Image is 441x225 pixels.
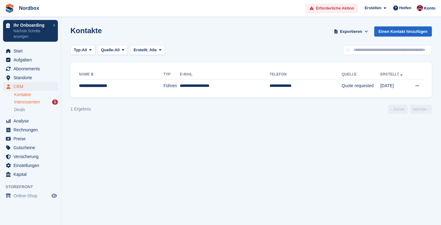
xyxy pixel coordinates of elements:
a: menu [3,126,58,134]
span: Aufgaben [13,56,50,64]
span: Online-Shop [13,192,50,200]
a: menu [3,64,58,73]
span: Start [13,47,50,55]
p: Nächste Schritte anzeigen [13,28,50,39]
button: Quelle: All [98,45,128,55]
span: All [82,47,87,53]
a: menu [3,82,58,91]
span: Helfen [399,5,412,11]
button: Typ: All [70,45,95,55]
td: Quote requested [342,80,380,92]
a: menu [3,117,58,125]
td: Führen [164,80,180,92]
a: Erstellt [380,72,404,76]
th: Telefon [269,70,342,80]
a: menu [3,134,58,143]
span: Alle [149,48,157,52]
a: Nordbox [17,3,42,13]
a: Speisekarte [3,192,58,200]
a: menu [3,56,58,64]
a: menu [3,152,58,161]
span: Erstellen [364,5,381,11]
span: Konto [424,5,435,11]
span: Standorte [13,73,50,82]
th: E-Mail [180,70,269,80]
span: Exportieren [340,29,362,35]
a: Interessenten 1 [14,99,58,105]
img: stora-icon-8386f47178a22dfd0bd8f6a31ec36ba5ce8667c1dd55bd0f319d3a0aa187defe.svg [5,4,14,13]
th: Quelle [342,70,380,80]
div: 1 Ergebnis [70,106,91,112]
span: CRM [13,82,50,91]
span: Storefront [6,184,61,190]
div: 1 [52,99,58,105]
span: Kapital [13,170,50,179]
a: Vorschau-Shop [51,192,58,200]
span: Erstellt: [134,48,148,52]
span: Rechnungen [13,126,50,134]
span: All [115,47,120,53]
a: Deals [14,107,58,113]
span: Quelle: [101,47,115,53]
a: Kontakte [14,92,58,98]
a: menu [3,143,58,152]
button: Erstellt: Alle [130,45,165,55]
span: Preise [13,134,50,143]
span: Deals [14,107,25,113]
span: Analyse [13,117,50,125]
img: Matheo Damaschke [417,5,423,11]
span: Einstellungen [13,161,50,170]
a: Nächste [410,105,432,114]
th: Typ [164,70,180,80]
a: Erforderliche Aktion [306,3,358,14]
span: Interessenten [14,99,40,105]
h1: Kontakte [70,26,102,35]
p: Ihr Onboarding [13,23,50,27]
span: Versicherung [13,152,50,161]
button: Exportieren [333,26,369,37]
a: menu [3,73,58,82]
span: Erforderliche Aktion [316,5,354,11]
a: Name [79,72,95,76]
a: Ihr Onboarding Nächste Schritte anzeigen [3,20,58,42]
a: Einen Kontakt hinzufügen [374,26,432,37]
a: menu [3,170,58,179]
a: menu [3,161,58,170]
span: Typ: [74,47,82,53]
a: Vorherige [388,105,408,114]
a: menu [3,47,58,55]
nav: Page [387,105,433,114]
span: Abonnements [13,64,50,73]
td: [DATE] [380,80,409,92]
span: Gutscheine [13,143,50,152]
